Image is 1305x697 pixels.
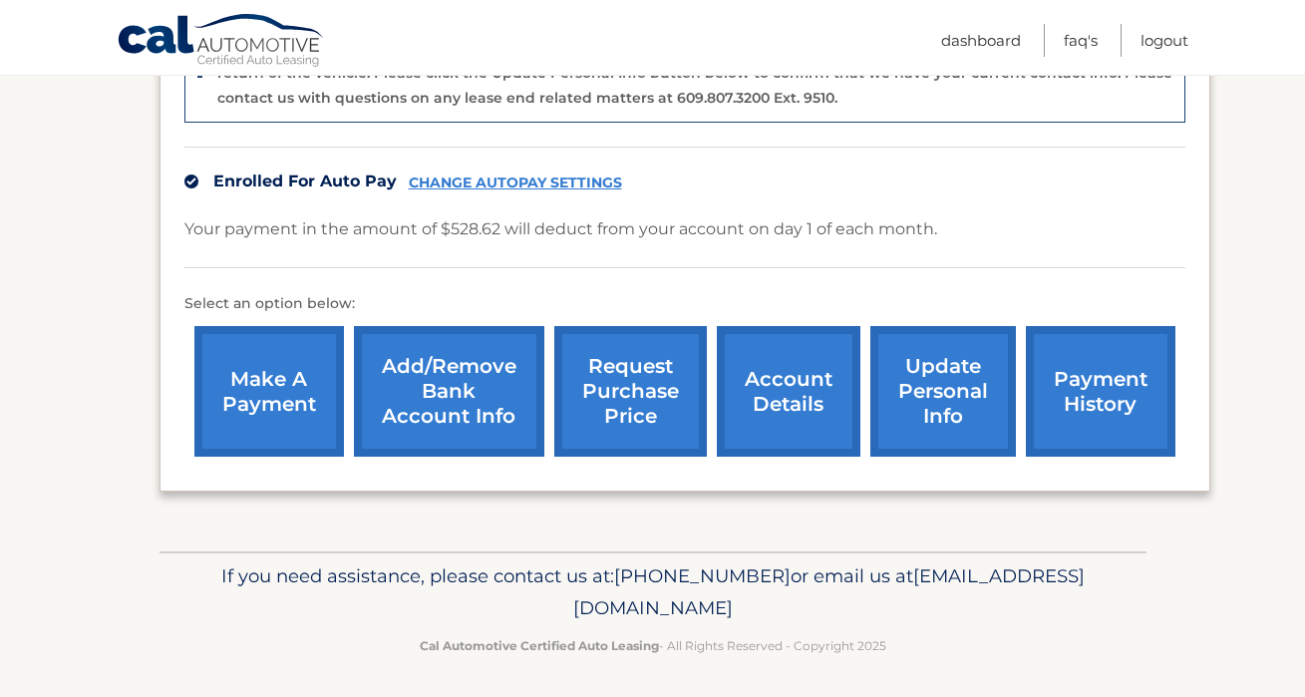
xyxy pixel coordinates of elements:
a: request purchase price [554,326,707,457]
p: The end of your lease is approaching soon. A member of our lease end team will be in touch soon t... [217,40,1172,107]
a: Cal Automotive [117,13,326,71]
a: CHANGE AUTOPAY SETTINGS [409,174,622,191]
img: check.svg [184,174,198,188]
span: [PHONE_NUMBER] [614,564,791,587]
p: - All Rights Reserved - Copyright 2025 [172,635,1134,656]
a: make a payment [194,326,344,457]
a: account details [717,326,860,457]
a: payment history [1026,326,1175,457]
span: Enrolled For Auto Pay [213,172,397,190]
a: Add/Remove bank account info [354,326,544,457]
p: Your payment in the amount of $528.62 will deduct from your account on day 1 of each month. [184,215,937,243]
a: update personal info [870,326,1016,457]
a: FAQ's [1064,24,1098,57]
a: Dashboard [941,24,1021,57]
p: Select an option below: [184,292,1185,316]
strong: Cal Automotive Certified Auto Leasing [420,638,659,653]
a: Logout [1141,24,1188,57]
span: [EMAIL_ADDRESS][DOMAIN_NAME] [573,564,1085,619]
p: If you need assistance, please contact us at: or email us at [172,560,1134,624]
